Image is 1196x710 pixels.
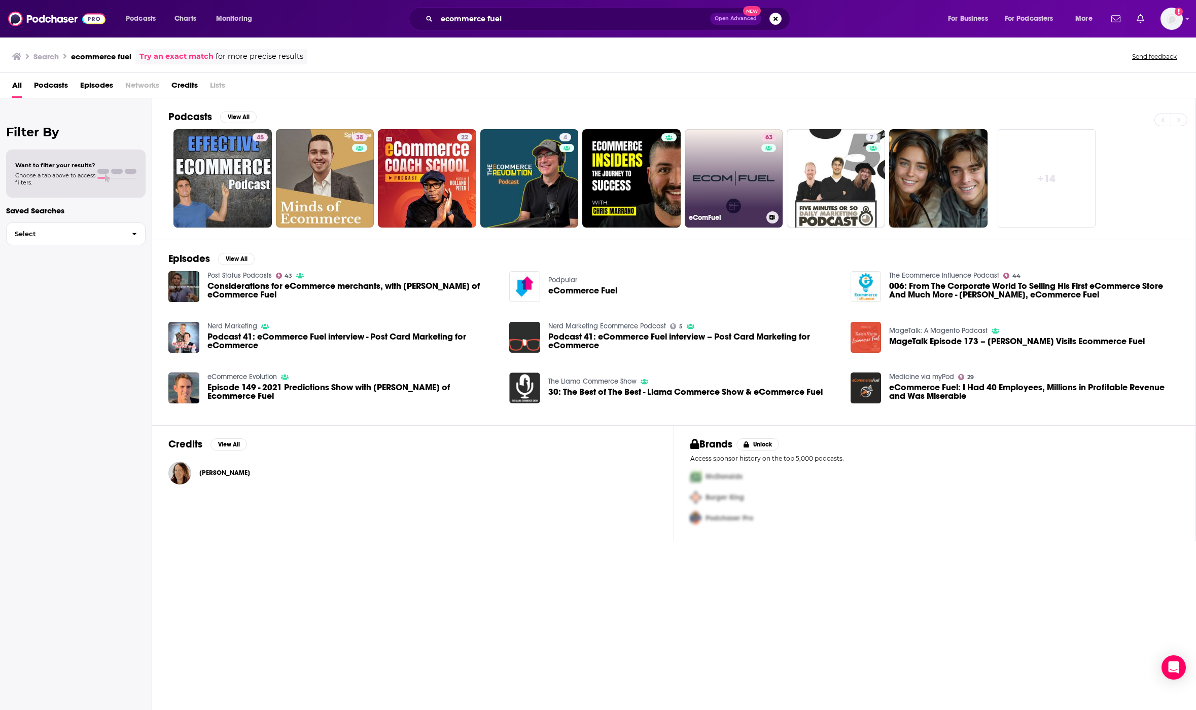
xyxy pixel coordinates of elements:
[15,162,95,169] span: Want to filter your results?
[461,133,468,143] span: 22
[998,11,1068,27] button: open menu
[168,438,202,451] h2: Credits
[941,11,1001,27] button: open menu
[119,11,169,27] button: open menu
[548,286,617,295] a: eCommerce Fuel
[548,388,823,396] a: 30: The Best of The Best - Llama Commerce Show & eCommerce Fuel
[1129,52,1180,61] button: Send feedback
[715,16,757,21] span: Open Advanced
[958,374,974,380] a: 29
[1160,8,1183,30] img: User Profile
[207,383,498,400] a: Episode 149 - 2021 Predictions Show with Andrew Youderian of Ecommerce Fuel
[257,133,264,143] span: 45
[437,11,710,27] input: Search podcasts, credits, & more...
[71,52,131,61] h3: ecommerce fuel
[889,337,1145,346] a: MageTalk Episode 173 – Kalen Visits Ecommerce Fuel
[378,129,476,228] a: 22
[866,133,877,141] a: 7
[564,133,567,143] span: 4
[7,231,124,237] span: Select
[559,133,571,141] a: 4
[168,322,199,353] img: Podcast 41: eCommerce Fuel interview - Post Card Marketing for eCommerce
[207,332,498,350] a: Podcast 41: eCommerce Fuel interview - Post Card Marketing for eCommerce
[743,6,761,16] span: New
[1012,274,1021,278] span: 44
[967,375,974,380] span: 29
[199,469,250,477] a: Kirsty Verity
[948,12,988,26] span: For Business
[851,322,882,353] a: MageTalk Episode 173 – Kalen Visits Ecommerce Fuel
[33,52,59,61] h3: Search
[457,133,472,141] a: 22
[168,438,247,451] a: CreditsView All
[706,472,743,481] span: McDonalds
[706,514,753,522] span: Podchaser Pro
[670,323,683,329] a: 5
[1075,12,1093,26] span: More
[352,133,367,141] a: 38
[889,271,999,280] a: The Ecommerce Influence Podcast
[207,372,277,381] a: eCommerce Evolution
[207,271,272,280] a: Post Status Podcasts
[216,51,303,62] span: for more precise results
[889,383,1179,400] a: eCommerce Fuel: I Had 40 Employees, Millions in Profitable Revenue and Was Miserable
[210,77,225,98] span: Lists
[168,372,199,403] img: Episode 149 - 2021 Predictions Show with Andrew Youderian of Ecommerce Fuel
[207,282,498,299] a: Considerations for eCommerce merchants, with Andrew Youderian of eCommerce Fuel
[509,372,540,403] img: 30: The Best of The Best - Llama Commerce Show & eCommerce Fuel
[125,77,159,98] span: Networks
[418,7,800,30] div: Search podcasts, credits, & more...
[889,282,1179,299] span: 006: From The Corporate World To Selling His First eCommerce Store And Much More - [PERSON_NAME],...
[171,77,198,98] a: Credits
[276,273,293,279] a: 43
[689,213,762,222] h3: eComFuel
[6,206,146,215] p: Saved Searches
[1003,273,1021,279] a: 44
[218,253,255,265] button: View All
[1107,10,1124,27] a: Show notifications dropdown
[168,110,257,123] a: PodcastsView All
[168,11,202,27] a: Charts
[253,133,268,141] a: 45
[1005,12,1053,26] span: For Podcasters
[1068,11,1105,27] button: open menu
[356,133,363,143] span: 38
[276,129,374,228] a: 38
[998,129,1096,228] a: +14
[736,438,780,451] button: Unlock
[216,12,252,26] span: Monitoring
[12,77,22,98] span: All
[207,322,257,330] a: Nerd Marketing
[220,111,257,123] button: View All
[8,9,105,28] img: Podchaser - Follow, Share and Rate Podcasts
[168,462,191,484] img: Kirsty Verity
[174,12,196,26] span: Charts
[548,377,637,386] a: The Llama Commerce Show
[679,324,683,329] span: 5
[480,129,579,228] a: 4
[548,332,838,350] a: Podcast 41: eCommerce Fuel interview – Post Card Marketing for eCommerce
[1175,8,1183,16] svg: Add a profile image
[851,271,882,302] img: 006: From The Corporate World To Selling His First eCommerce Store And Much More - Andrew Youderi...
[761,133,777,141] a: 63
[34,77,68,98] a: Podcasts
[199,469,250,477] span: [PERSON_NAME]
[686,487,706,508] img: Second Pro Logo
[686,508,706,529] img: Third Pro Logo
[690,455,1179,462] p: Access sponsor history on the top 5,000 podcasts.
[207,282,498,299] span: Considerations for eCommerce merchants, with [PERSON_NAME] of eCommerce Fuel
[548,276,577,284] a: Podpular
[80,77,113,98] span: Episodes
[851,372,882,403] a: eCommerce Fuel: I Had 40 Employees, Millions in Profitable Revenue and Was Miserable
[509,271,540,302] img: eCommerce Fuel
[6,222,146,245] button: Select
[765,133,772,143] span: 63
